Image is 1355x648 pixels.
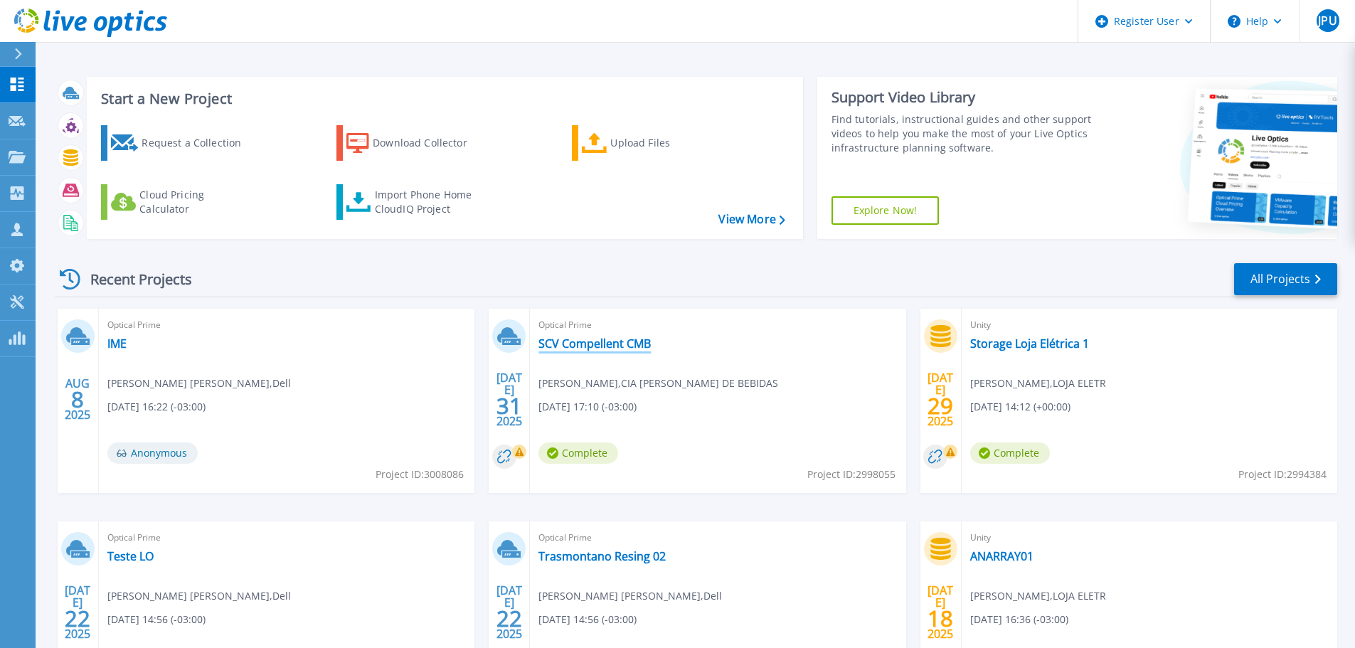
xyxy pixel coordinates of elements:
[496,612,522,625] span: 22
[927,373,954,425] div: [DATE] 2025
[336,125,495,161] a: Download Collector
[496,586,523,638] div: [DATE] 2025
[1318,15,1337,26] span: JPU
[107,588,291,604] span: [PERSON_NAME] [PERSON_NAME] , Dell
[64,586,91,638] div: [DATE] 2025
[107,549,154,563] a: Teste LO
[538,530,897,546] span: Optical Prime
[927,586,954,638] div: [DATE] 2025
[970,376,1106,391] span: [PERSON_NAME] , LOJA ELETR
[538,588,722,604] span: [PERSON_NAME] [PERSON_NAME] , Dell
[373,129,487,157] div: Download Collector
[538,317,897,333] span: Optical Prime
[101,184,260,220] a: Cloud Pricing Calculator
[970,530,1329,546] span: Unity
[538,442,618,464] span: Complete
[1234,263,1337,295] a: All Projects
[139,188,253,216] div: Cloud Pricing Calculator
[142,129,255,157] div: Request a Collection
[55,262,211,297] div: Recent Projects
[64,373,91,425] div: AUG 2025
[1238,467,1327,482] span: Project ID: 2994384
[928,400,953,412] span: 29
[107,442,198,464] span: Anonymous
[107,612,206,627] span: [DATE] 14:56 (-03:00)
[376,467,464,482] span: Project ID: 3008086
[375,188,486,216] div: Import Phone Home CloudIQ Project
[71,393,84,405] span: 8
[107,317,466,333] span: Optical Prime
[65,612,90,625] span: 22
[970,442,1050,464] span: Complete
[496,373,523,425] div: [DATE] 2025
[101,91,785,107] h3: Start a New Project
[572,125,730,161] a: Upload Files
[538,399,637,415] span: [DATE] 17:10 (-03:00)
[831,112,1097,155] div: Find tutorials, instructional guides and other support videos to help you make the most of your L...
[718,213,785,226] a: View More
[970,549,1033,563] a: ANARRAY01
[970,336,1089,351] a: Storage Loja Elétrica 1
[831,88,1097,107] div: Support Video Library
[538,549,666,563] a: Trasmontano Resing 02
[831,196,940,225] a: Explore Now!
[107,530,466,546] span: Optical Prime
[970,612,1068,627] span: [DATE] 16:36 (-03:00)
[538,376,778,391] span: [PERSON_NAME] , CIA [PERSON_NAME] DE BEBIDAS
[970,588,1106,604] span: [PERSON_NAME] , LOJA ELETR
[107,336,127,351] a: IME
[970,399,1070,415] span: [DATE] 14:12 (+00:00)
[496,400,522,412] span: 31
[807,467,896,482] span: Project ID: 2998055
[610,129,724,157] div: Upload Files
[970,317,1329,333] span: Unity
[538,612,637,627] span: [DATE] 14:56 (-03:00)
[107,376,291,391] span: [PERSON_NAME] [PERSON_NAME] , Dell
[928,612,953,625] span: 18
[107,399,206,415] span: [DATE] 16:22 (-03:00)
[538,336,651,351] a: SCV Compellent CMB
[101,125,260,161] a: Request a Collection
